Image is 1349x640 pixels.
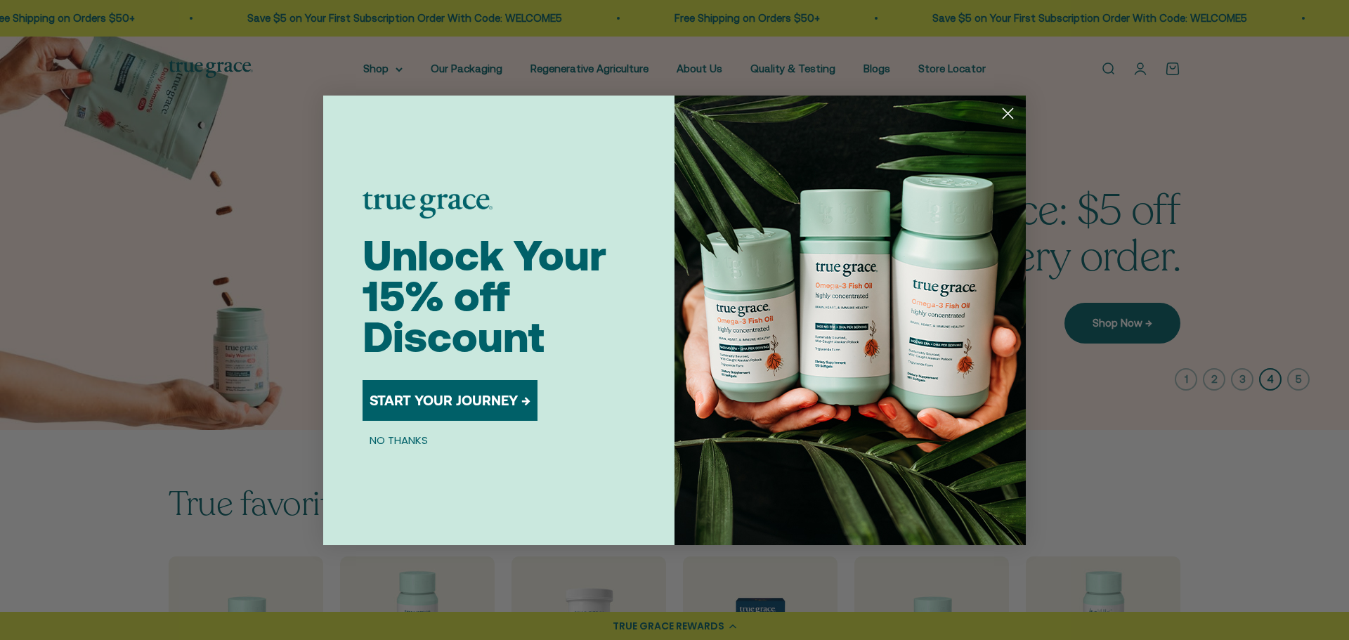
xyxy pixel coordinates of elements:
[363,432,435,449] button: NO THANKS
[363,231,606,361] span: Unlock Your 15% off Discount
[363,380,537,421] button: START YOUR JOURNEY →
[363,192,493,218] img: logo placeholder
[674,96,1026,545] img: 098727d5-50f8-4f9b-9554-844bb8da1403.jpeg
[996,101,1020,126] button: Close dialog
